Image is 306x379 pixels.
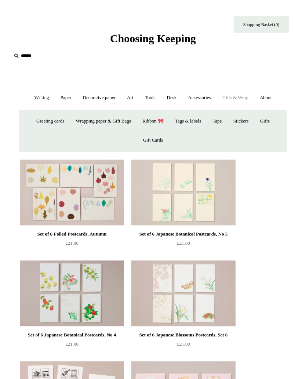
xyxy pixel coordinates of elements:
[228,112,254,131] a: Stickers
[183,88,216,107] a: Accessories
[65,341,79,347] span: £21.00
[20,160,124,226] img: Set of 6 Foiled Postcards, Autumn
[255,112,275,131] a: Gifts
[137,112,169,131] a: Ribbon 🎀
[20,160,124,226] a: Set of 6 Foiled Postcards, Autumn Set of 6 Foiled Postcards, Autumn
[131,260,236,327] img: Set of 6 Japanese Blossoms Postcards, Set 6
[140,88,161,107] a: Tools
[133,331,234,339] div: Set of 6 Japanese Blossoms Postcards, Set 6
[65,240,79,246] span: £21.00
[170,112,206,131] a: Tags & labels
[20,331,124,361] a: Set of 6 Japanese Botanical Postcards, No 4 £21.00
[177,240,190,246] span: £21.00
[133,230,234,238] div: Set of 6 Japanese Botanical Postcards, No 5
[162,88,182,107] a: Desk
[20,230,124,260] a: Set of 6 Foiled Postcards, Autumn £21.00
[217,88,254,107] a: Gifts & Wrap
[31,112,69,131] a: Greeting cards
[131,160,236,226] img: Set of 6 Japanese Botanical Postcards, No 5
[22,331,122,339] div: Set of 6 Japanese Botanical Postcards, No 4
[110,32,196,44] span: Choosing Keeping
[22,230,122,238] div: Set of 6 Foiled Postcards, Autumn
[207,112,227,131] a: Tape
[110,38,196,43] a: Choosing Keeping
[20,260,124,327] img: Set of 6 Japanese Botanical Postcards, No 4
[131,260,236,327] a: Set of 6 Japanese Blossoms Postcards, Set 6 Set of 6 Japanese Blossoms Postcards, Set 6
[234,16,289,33] a: Shopping Basket (0)
[55,88,77,107] a: Paper
[122,88,138,107] a: Art
[29,88,54,107] a: Writing
[131,230,236,260] a: Set of 6 Japanese Botanical Postcards, No 5 £21.00
[78,88,121,107] a: Decorative paper
[255,88,277,107] a: About
[131,160,236,226] a: Set of 6 Japanese Botanical Postcards, No 5 Set of 6 Japanese Botanical Postcards, No 5
[177,341,190,347] span: £21.00
[20,260,124,327] a: Set of 6 Japanese Botanical Postcards, No 4 Set of 6 Japanese Botanical Postcards, No 4
[131,331,236,361] a: Set of 6 Japanese Blossoms Postcards, Set 6 £21.00
[70,112,136,131] a: Wrapping paper & Gift Bags
[138,131,168,150] a: Gift Cards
